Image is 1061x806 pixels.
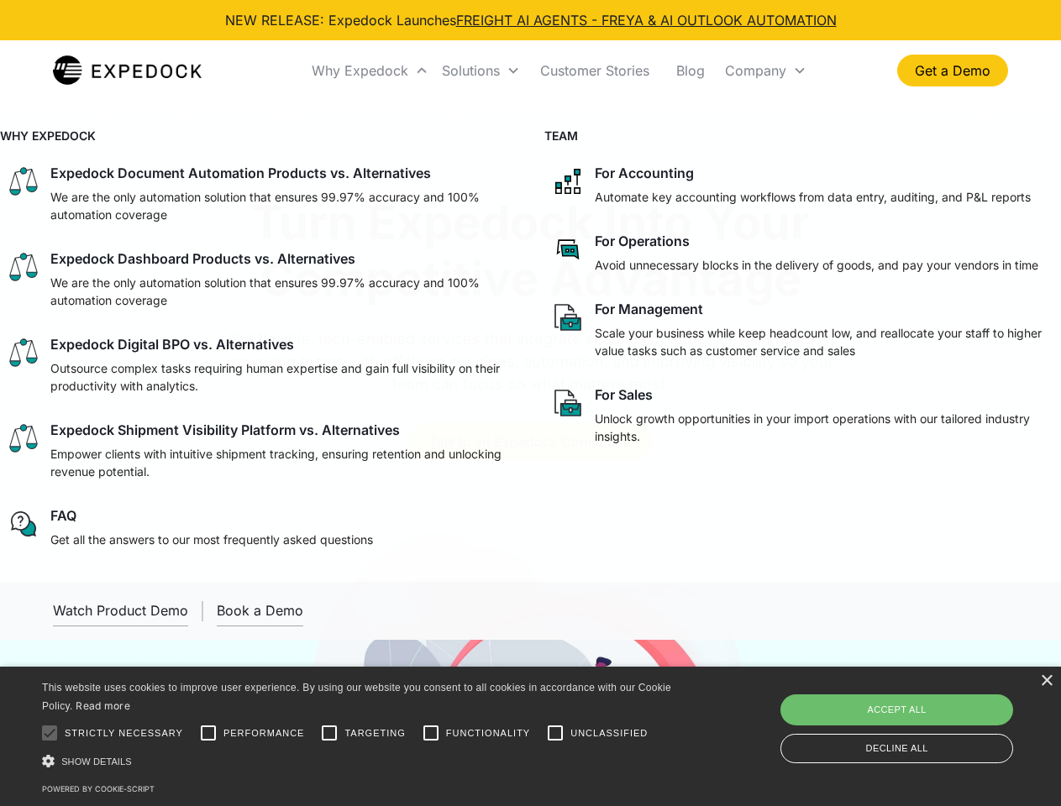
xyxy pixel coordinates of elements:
img: scale icon [7,336,40,369]
a: Blog [663,42,718,99]
img: Expedock Logo [53,54,202,87]
a: Read more [76,699,130,712]
div: Company [718,42,813,99]
div: Solutions [442,62,500,79]
p: We are the only automation solution that ensures 99.97% accuracy and 100% automation coverage [50,188,511,223]
img: paper and bag icon [551,386,585,420]
div: For Operations [595,233,690,249]
img: paper and bag icon [551,301,585,334]
p: Outsource complex tasks requiring human expertise and gain full visibility on their productivity ... [50,359,511,395]
a: Powered by cookie-script [42,784,155,793]
img: network like icon [551,165,585,198]
iframe: Chat Widget [781,625,1061,806]
p: We are the only automation solution that ensures 99.97% accuracy and 100% automation coverage [50,274,511,309]
div: Solutions [435,42,527,99]
a: open lightbox [53,595,188,626]
a: home [53,54,202,87]
img: rectangular chat bubble icon [551,233,585,266]
div: For Management [595,301,703,317]
img: scale icon [7,250,40,284]
img: scale icon [7,421,40,455]
div: Expedock Shipment Visibility Platform vs. Alternatives [50,421,400,438]
span: Strictly necessary [65,726,183,741]
img: scale icon [7,165,40,198]
span: Show details [61,756,132,767]
div: Book a Demo [217,602,303,619]
div: Watch Product Demo [53,602,188,619]
a: Get a Demo [897,55,1008,86]
div: For Sales [595,386,653,403]
p: Unlock growth opportunities in your import operations with our tailored industry insights. [595,410,1055,445]
span: Targeting [344,726,405,741]
span: Functionality [446,726,530,741]
div: Company [725,62,786,79]
div: Why Expedock [312,62,408,79]
a: Customer Stories [527,42,663,99]
div: Expedock Digital BPO vs. Alternatives [50,336,294,353]
p: Get all the answers to our most frequently asked questions [50,531,373,548]
span: This website uses cookies to improve user experience. By using our website you consent to all coo... [42,682,671,713]
div: Expedock Dashboard Products vs. Alternatives [50,250,355,267]
p: Automate key accounting workflows from data entry, auditing, and P&L reports [595,188,1031,206]
span: Performance [223,726,305,741]
div: Expedock Document Automation Products vs. Alternatives [50,165,431,181]
span: Unclassified [570,726,648,741]
p: Scale your business while keep headcount low, and reallocate your staff to higher value tasks suc... [595,324,1055,359]
img: regular chat bubble icon [7,507,40,541]
a: FREIGHT AI AGENTS - FREYA & AI OUTLOOK AUTOMATION [456,12,837,29]
div: Show details [42,752,677,770]
div: For Accounting [595,165,694,181]
p: Empower clients with intuitive shipment tracking, ensuring retention and unlocking revenue potent... [50,445,511,480]
p: Avoid unnecessary blocks in the delivery of goods, and pay your vendors in time [595,256,1038,274]
div: NEW RELEASE: Expedock Launches [225,10,837,30]
a: Book a Demo [217,595,303,626]
div: Why Expedock [305,42,435,99]
div: FAQ [50,507,76,524]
